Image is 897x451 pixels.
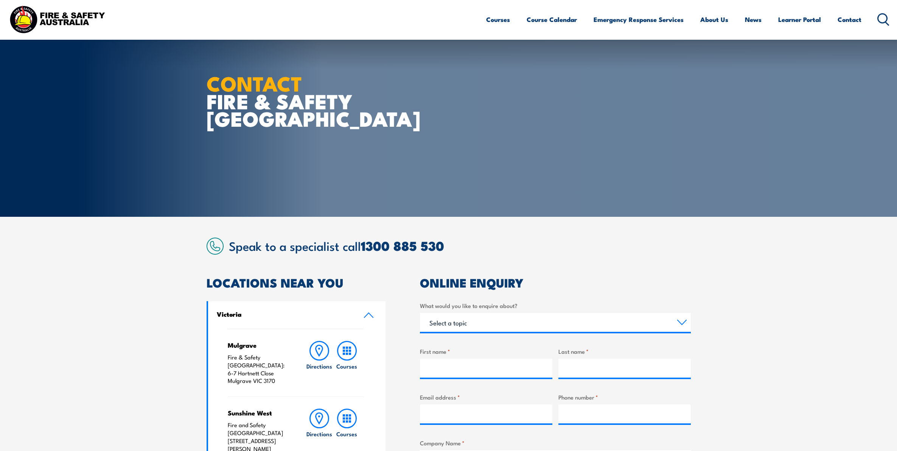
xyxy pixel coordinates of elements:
[420,277,691,288] h2: ONLINE ENQUIRY
[558,347,691,356] label: Last name
[229,239,691,252] h2: Speak to a specialist call
[558,393,691,401] label: Phone number
[527,9,577,30] a: Course Calendar
[420,393,552,401] label: Email address
[420,439,691,447] label: Company Name
[361,235,444,255] a: 1300 885 530
[778,9,821,30] a: Learner Portal
[228,409,291,417] h4: Sunshine West
[700,9,728,30] a: About Us
[594,9,684,30] a: Emergency Response Services
[486,9,510,30] a: Courses
[420,301,691,310] label: What would you like to enquire about?
[745,9,762,30] a: News
[207,74,393,127] h1: FIRE & SAFETY [GEOGRAPHIC_DATA]
[228,353,291,385] p: Fire & Safety [GEOGRAPHIC_DATA]: 6-7 Hartnett Close Mulgrave VIC 3170
[228,341,291,349] h4: Mulgrave
[208,301,386,329] a: Victoria
[838,9,861,30] a: Contact
[306,430,332,438] h6: Directions
[207,67,302,98] strong: CONTACT
[306,362,332,370] h6: Directions
[333,341,361,385] a: Courses
[336,430,357,438] h6: Courses
[207,277,386,288] h2: LOCATIONS NEAR YOU
[306,341,333,385] a: Directions
[336,362,357,370] h6: Courses
[420,347,552,356] label: First name
[217,310,352,318] h4: Victoria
